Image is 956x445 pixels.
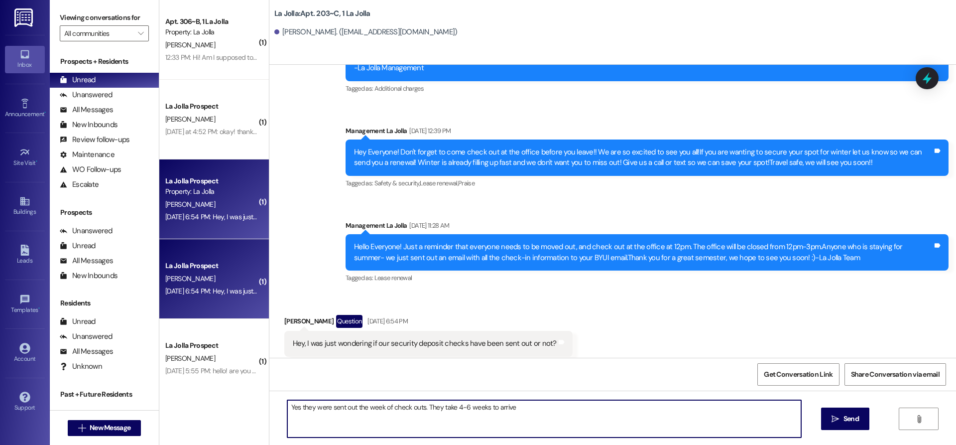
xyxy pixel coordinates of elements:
[5,242,45,269] a: Leads
[14,8,35,27] img: ResiDesk Logo
[165,354,215,363] span: [PERSON_NAME]
[38,305,40,312] span: •
[365,316,408,326] div: [DATE] 6:54 PM
[60,135,129,145] div: Review follow-ups
[165,40,215,49] span: [PERSON_NAME]
[843,414,859,424] span: Send
[5,291,45,318] a: Templates •
[165,261,257,271] div: La Jolla Prospect
[354,242,933,263] div: Hello Everyone! Just a reminder that everyone needs to be moved out, and check out at the office ...
[50,207,159,218] div: Prospects
[165,176,257,186] div: La Jolla Prospect
[284,315,573,331] div: [PERSON_NAME]
[165,127,459,136] div: [DATE] at 4:52 PM: okay! thank you! I did everything that I need to do! could you double check pl...
[165,366,661,375] div: [DATE] 5:55 PM: hello! are you guys able to send us emails or numbers for roommates or just names...
[346,81,949,96] div: Tagged as:
[165,274,215,283] span: [PERSON_NAME]
[821,408,869,430] button: Send
[287,400,801,438] textarea: Yes they were sent out the week of check outs. They take 4-6 weeks to arrive
[407,126,451,136] div: [DATE] 12:39 PM
[915,415,923,423] i: 
[138,29,143,37] i: 
[165,16,257,27] div: Apt. 306~B, 1 La Jolla
[346,271,949,285] div: Tagged as:
[60,331,113,342] div: Unanswered
[844,363,946,386] button: Share Conversation via email
[44,109,46,116] span: •
[5,340,45,367] a: Account
[60,346,113,357] div: All Messages
[5,144,45,171] a: Site Visit •
[60,179,99,190] div: Escalate
[165,200,215,209] span: [PERSON_NAME]
[165,212,452,221] div: [DATE] 6:54 PM: Hey, I was just wondering if our security deposit checks have been sent out or not?
[165,287,452,296] div: [DATE] 6:54 PM: Hey, I was just wondering if our security deposit checks have been sent out or not?
[50,56,159,67] div: Prospects + Residents
[5,46,45,73] a: Inbox
[50,298,159,308] div: Residents
[60,120,118,130] div: New Inbounds
[5,193,45,220] a: Buildings
[36,158,37,165] span: •
[757,363,839,386] button: Get Conversation Link
[354,147,933,168] div: Hey Everyone! Don't forget to come check out at the office before you leave!! We are so excited t...
[60,149,115,160] div: Maintenance
[60,105,113,115] div: All Messages
[284,357,573,371] div: Tagged as:
[90,423,130,433] span: New Message
[60,271,118,281] div: New Inbounds
[764,369,833,380] span: Get Conversation Link
[5,389,45,416] a: Support
[165,53,348,62] div: 12:33 PM: Hi! Am I supposed to have a seller agreement to sign?
[60,407,120,418] div: Past Residents
[346,220,949,234] div: Management La Jolla
[68,420,141,436] button: New Message
[165,101,257,112] div: La Jolla Prospect
[374,274,412,282] span: Lease renewal
[274,27,458,37] div: [PERSON_NAME]. ([EMAIL_ADDRESS][DOMAIN_NAME])
[832,415,839,423] i: 
[60,316,96,327] div: Unread
[60,75,96,85] div: Unread
[60,10,149,25] label: Viewing conversations for
[60,256,113,266] div: All Messages
[336,315,362,327] div: Question
[851,369,940,380] span: Share Conversation via email
[60,226,113,236] div: Unanswered
[50,389,159,400] div: Past + Future Residents
[374,84,424,93] span: Additional charges
[346,176,949,190] div: Tagged as:
[78,424,86,432] i: 
[64,25,133,41] input: All communities
[293,338,557,349] div: Hey, I was just wondering if our security deposit checks have been sent out or not?
[60,90,113,100] div: Unanswered
[458,179,475,187] span: Praise
[407,220,449,231] div: [DATE] 11:28 AM
[346,126,949,140] div: Management La Jolla
[60,241,96,251] div: Unread
[374,179,420,187] span: Safety & security ,
[60,361,102,372] div: Unknown
[165,115,215,124] span: [PERSON_NAME]
[274,8,370,19] b: La Jolla: Apt. 203~C, 1 La Jolla
[420,179,458,187] span: Lease renewal ,
[165,186,257,197] div: Property: La Jolla
[165,340,257,351] div: La Jolla Prospect
[165,27,257,37] div: Property: La Jolla
[60,164,121,175] div: WO Follow-ups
